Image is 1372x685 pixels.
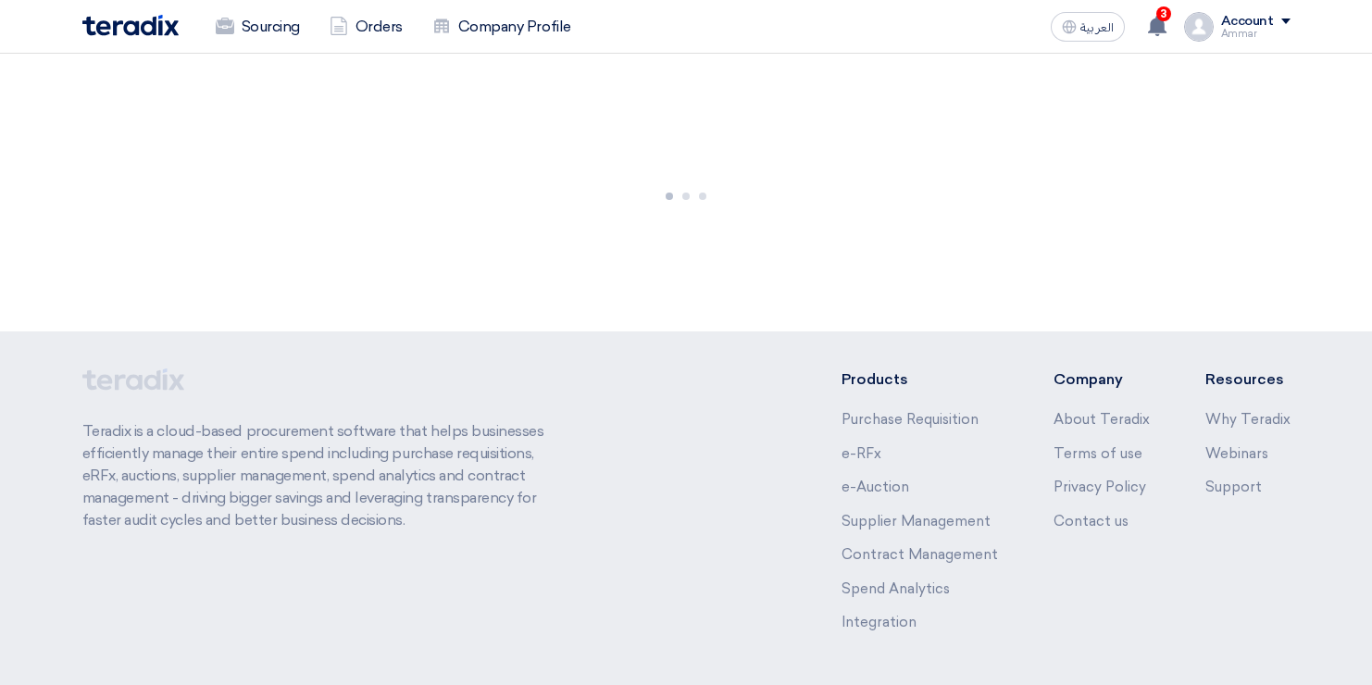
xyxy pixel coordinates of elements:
p: Teradix is a cloud-based procurement software that helps businesses efficiently manage their enti... [82,420,566,531]
li: Products [842,368,998,391]
li: Resources [1205,368,1291,391]
a: Contact us [1054,513,1129,529]
a: e-RFx [842,445,881,462]
a: Purchase Requisition [842,411,979,428]
img: profile_test.png [1184,12,1214,42]
a: Supplier Management [842,513,991,529]
a: e-Auction [842,479,909,495]
a: Sourcing [201,6,315,47]
span: 3 [1156,6,1171,21]
a: Company Profile [418,6,586,47]
img: Teradix logo [82,15,179,36]
li: Company [1054,368,1150,391]
a: Privacy Policy [1054,479,1146,495]
a: Orders [315,6,418,47]
a: Support [1205,479,1262,495]
button: العربية [1051,12,1125,42]
a: Spend Analytics [842,580,950,597]
div: Account [1221,14,1274,30]
div: Ammar [1221,29,1291,39]
a: Webinars [1205,445,1268,462]
a: Contract Management [842,546,998,563]
a: About Teradix [1054,411,1150,428]
a: Why Teradix [1205,411,1291,428]
span: العربية [1080,21,1114,34]
a: Integration [842,614,917,630]
a: Terms of use [1054,445,1142,462]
